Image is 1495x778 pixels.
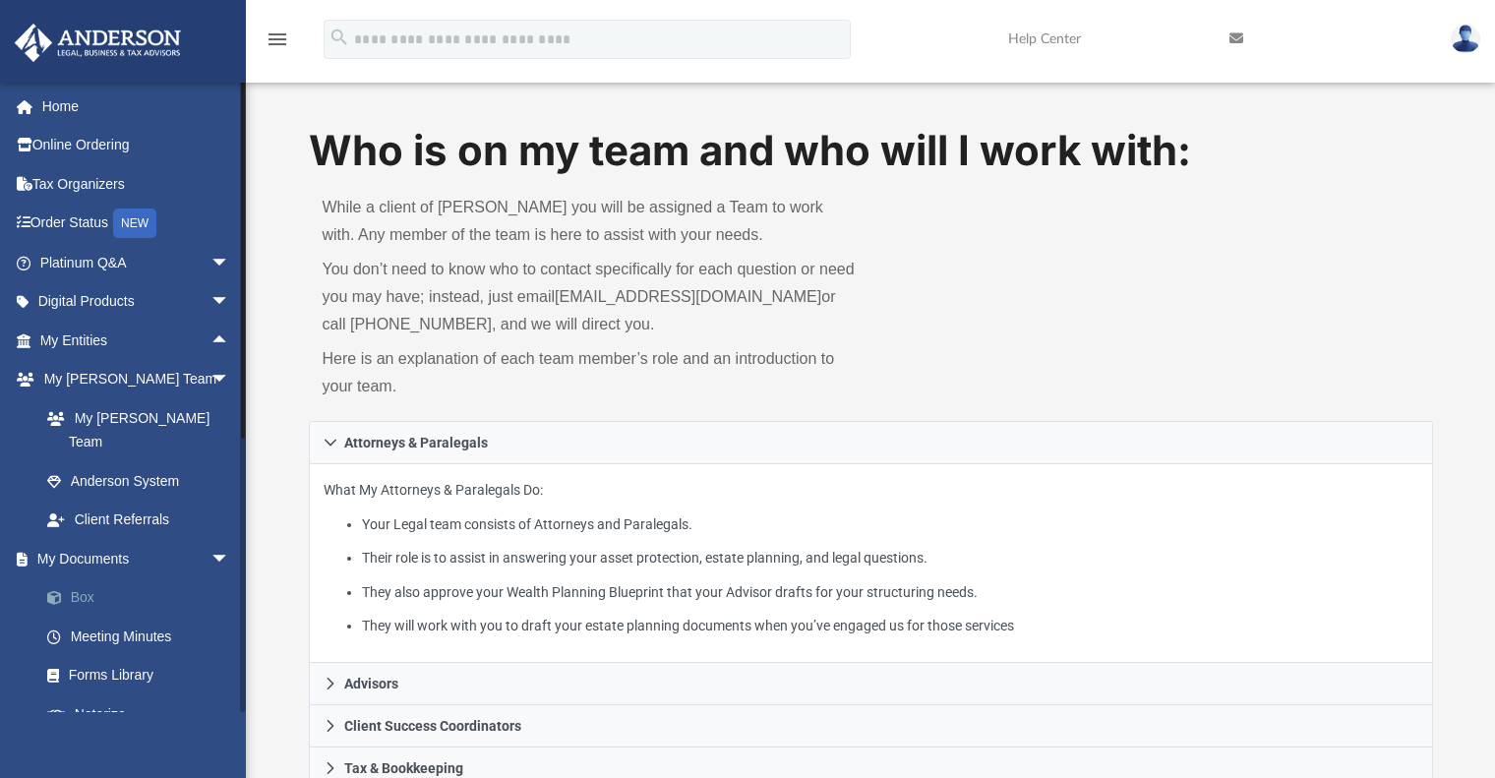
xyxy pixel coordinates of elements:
[210,282,250,323] span: arrow_drop_down
[14,126,260,165] a: Online Ordering
[9,24,187,62] img: Anderson Advisors Platinum Portal
[28,461,250,501] a: Anderson System
[14,243,260,282] a: Platinum Q&Aarrow_drop_down
[266,37,289,51] a: menu
[344,761,463,775] span: Tax & Bookkeeping
[1451,25,1480,53] img: User Pic
[309,663,1433,705] a: Advisors
[309,122,1433,180] h1: Who is on my team and who will I work with:
[362,614,1418,638] li: They will work with you to draft your estate planning documents when you’ve engaged us for those ...
[14,282,260,322] a: Digital Productsarrow_drop_down
[309,421,1433,464] a: Attorneys & Paralegals
[210,539,250,579] span: arrow_drop_down
[344,719,521,733] span: Client Success Coordinators
[362,580,1418,605] li: They also approve your Wealth Planning Blueprint that your Advisor drafts for your structuring ne...
[329,27,350,48] i: search
[14,321,260,360] a: My Entitiesarrow_drop_up
[210,243,250,283] span: arrow_drop_down
[324,478,1418,638] p: What My Attorneys & Paralegals Do:
[113,209,156,238] div: NEW
[210,321,250,361] span: arrow_drop_up
[344,677,398,690] span: Advisors
[362,512,1418,537] li: Your Legal team consists of Attorneys and Paralegals.
[14,164,260,204] a: Tax Organizers
[362,546,1418,570] li: Their role is to assist in answering your asset protection, estate planning, and legal questions.
[14,539,260,578] a: My Documentsarrow_drop_down
[309,464,1433,664] div: Attorneys & Paralegals
[323,345,858,400] p: Here is an explanation of each team member’s role and an introduction to your team.
[28,656,250,695] a: Forms Library
[14,204,260,244] a: Order StatusNEW
[323,194,858,249] p: While a client of [PERSON_NAME] you will be assigned a Team to work with. Any member of the team ...
[28,694,260,734] a: Notarize
[309,705,1433,748] a: Client Success Coordinators
[28,617,260,656] a: Meeting Minutes
[266,28,289,51] i: menu
[344,436,488,449] span: Attorneys & Paralegals
[14,87,260,126] a: Home
[323,256,858,338] p: You don’t need to know who to contact specifically for each question or need you may have; instea...
[28,501,250,540] a: Client Referrals
[28,398,240,461] a: My [PERSON_NAME] Team
[555,288,821,305] a: [EMAIL_ADDRESS][DOMAIN_NAME]
[28,578,260,618] a: Box
[14,360,250,399] a: My [PERSON_NAME] Teamarrow_drop_down
[210,360,250,400] span: arrow_drop_down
